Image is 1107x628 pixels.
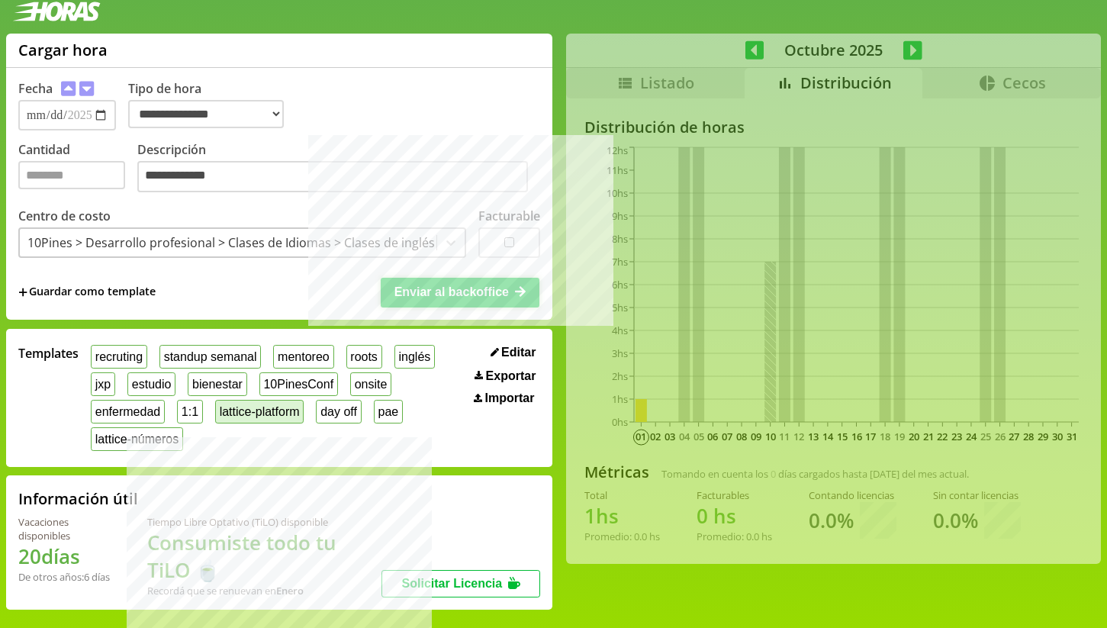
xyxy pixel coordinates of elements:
[18,345,79,362] span: Templates
[486,369,536,383] span: Exportar
[470,369,540,384] button: Exportar
[501,346,536,359] span: Editar
[215,400,304,423] button: lattice-platform
[374,400,403,423] button: pae
[381,278,539,307] button: Enviar al backoffice
[18,488,138,509] h2: Información útil
[188,372,246,396] button: bienestar
[316,400,361,423] button: day off
[91,427,183,451] button: lattice-números
[137,141,540,197] label: Descripción
[12,2,101,21] img: logotipo
[18,161,125,189] input: Cantidad
[259,372,338,396] button: 10PinesConf
[18,80,53,97] label: Fecha
[18,141,137,197] label: Cantidad
[147,515,382,529] div: Tiempo Libre Optativo (TiLO) disponible
[18,284,27,301] span: +
[18,208,111,224] label: Centro de costo
[128,80,296,130] label: Tipo de hora
[485,391,535,405] span: Importar
[128,100,284,128] select: Tipo de hora
[350,372,391,396] button: onsite
[273,345,333,369] button: mentoreo
[91,400,165,423] button: enfermedad
[27,234,435,251] div: 10Pines > Desarrollo profesional > Clases de Idiomas > Clases de inglés
[381,570,540,597] button: Solicitar Licencia
[394,285,509,298] span: Enviar al backoffice
[18,543,111,570] h1: 20 días
[18,284,156,301] span: +Guardar como template
[394,345,435,369] button: inglés
[478,208,540,224] label: Facturable
[159,345,261,369] button: standup semanal
[486,345,541,360] button: Editar
[18,570,111,584] div: De otros años: 6 días
[137,161,528,193] textarea: Descripción
[402,577,503,590] span: Solicitar Licencia
[91,372,115,396] button: jxp
[18,515,111,543] div: Vacaciones disponibles
[177,400,203,423] button: 1:1
[346,345,382,369] button: roots
[127,372,175,396] button: estudio
[18,40,108,60] h1: Cargar hora
[147,529,382,584] h1: Consumiste todo tu TiLO 🍵
[147,584,382,597] div: Recordá que se renuevan en
[276,584,304,597] b: Enero
[91,345,147,369] button: recruting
